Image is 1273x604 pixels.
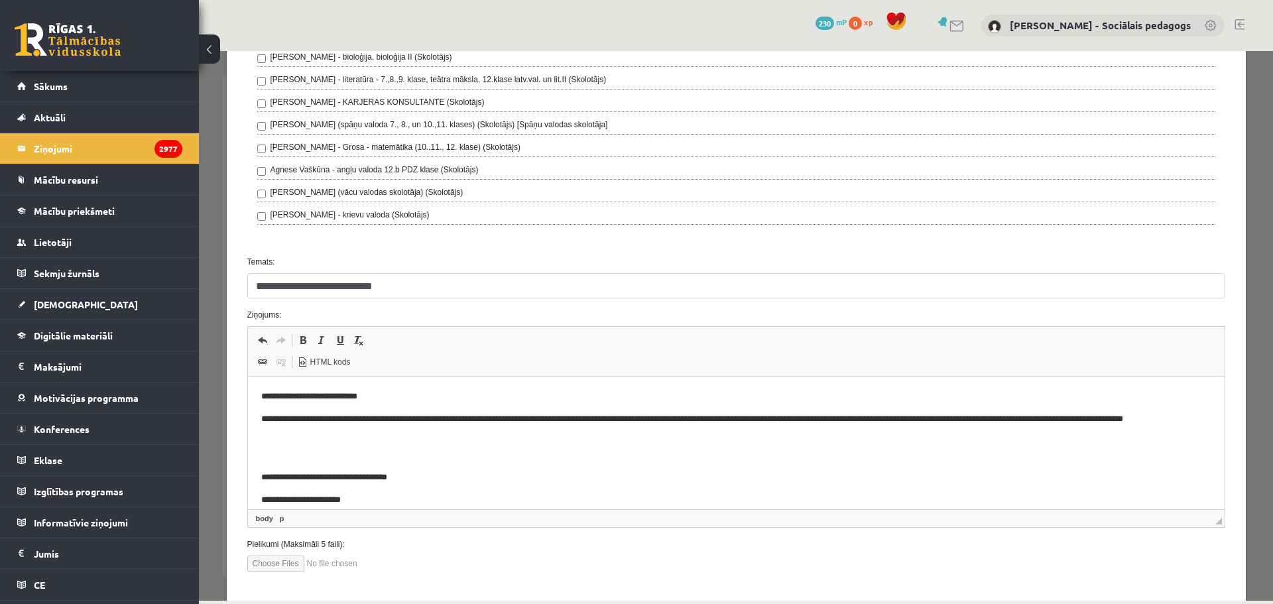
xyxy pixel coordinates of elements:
[38,487,1036,499] label: Pielikumi (Maksimāli 5 faili):
[1010,19,1191,32] a: [PERSON_NAME] - Sociālais pedagogs
[34,423,90,435] span: Konferences
[34,516,128,528] span: Informatīvie ziņojumi
[72,113,280,125] label: Agnese Vaškūna - angļu valoda 12.b PDZ klase (Skolotājs)
[132,280,151,298] a: Pasvītrojums (vadīšanas taustiņš+U)
[1016,467,1023,473] span: Mērogot
[95,302,156,320] a: HTML kods
[17,71,182,101] a: Sākums
[17,414,182,444] a: Konferences
[17,258,182,288] a: Sekmju žurnāls
[17,196,182,226] a: Mācību priekšmeti
[17,289,182,320] a: [DEMOGRAPHIC_DATA]
[988,20,1001,33] img: Dagnija Gaubšteina - Sociālais pedagogs
[34,174,98,186] span: Mācību resursi
[17,227,182,257] a: Lietotāji
[113,280,132,298] a: Slīpraksts (vadīšanas taustiņš+I)
[34,454,62,466] span: Eklase
[34,392,139,404] span: Motivācijas programma
[34,485,123,497] span: Izglītības programas
[72,68,409,80] label: [PERSON_NAME] (spāņu valoda 7., 8., un 10.,11. klases) (Skolotājs) [Spāņu valodas skolotāja]
[17,164,182,195] a: Mācību resursi
[17,445,182,475] a: Eklase
[864,17,873,27] span: xp
[17,351,182,382] a: Maksājumi
[17,476,182,507] a: Izglītības programas
[816,17,834,30] span: 230
[17,570,182,600] a: CE
[72,90,322,102] label: [PERSON_NAME] - Grosa - matemātika (10.,11., 12. klase) (Skolotājs)
[17,320,182,351] a: Digitālie materiāli
[17,383,182,413] a: Motivācijas programma
[34,330,113,341] span: Digitālie materiāli
[34,133,182,164] legend: Ziņojumi
[34,548,59,560] span: Jumis
[849,17,862,30] span: 0
[49,326,1026,458] iframe: Bagātinātā teksta redaktors, wiswyg-editor-47433817144820-1760357633-167
[34,236,72,248] span: Lietotāji
[72,158,231,170] label: [PERSON_NAME] - krievu valoda (Skolotājs)
[34,579,45,591] span: CE
[34,298,138,310] span: [DEMOGRAPHIC_DATA]
[38,258,1036,270] label: Ziņojums:
[73,280,91,298] a: Atkārtot (vadīšanas taustiņš+Y)
[849,17,879,27] a: 0 xp
[109,306,152,317] span: HTML kods
[95,280,113,298] a: Treknraksts (vadīšanas taustiņš+B)
[13,13,963,194] body: Bagātinātā teksta redaktors, wiswyg-editor-47433817144820-1760357633-167
[15,23,121,56] a: Rīgas 1. Tālmācības vidusskola
[17,133,182,164] a: Ziņojumi2977
[78,461,88,473] a: p elements
[34,80,68,92] span: Sākums
[72,45,286,57] label: [PERSON_NAME] - KARJERAS KONSULTANTE (Skolotājs)
[34,111,66,123] span: Aktuāli
[72,135,265,147] label: [PERSON_NAME] (vācu valodas skolotāja) (Skolotājs)
[54,461,77,473] a: body elements
[54,280,73,298] a: Atcelt (vadīšanas taustiņš+Z)
[17,102,182,133] a: Aktuāli
[151,280,169,298] a: Noņemt stilus
[17,538,182,569] a: Jumis
[816,17,847,27] a: 230 mP
[54,302,73,320] a: Saite (vadīšanas taustiņš+K)
[72,23,408,34] label: [PERSON_NAME] - literatūra - 7.,8.,9. klase, teātra māksla, 12.klase latv.val. un lit.II (Skolotājs)
[836,17,847,27] span: mP
[17,507,182,538] a: Informatīvie ziņojumi
[34,351,182,382] legend: Maksājumi
[73,302,91,320] a: Atsaistīt
[154,140,182,158] i: 2977
[34,205,115,217] span: Mācību priekšmeti
[34,267,99,279] span: Sekmju žurnāls
[38,205,1036,217] label: Temats:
